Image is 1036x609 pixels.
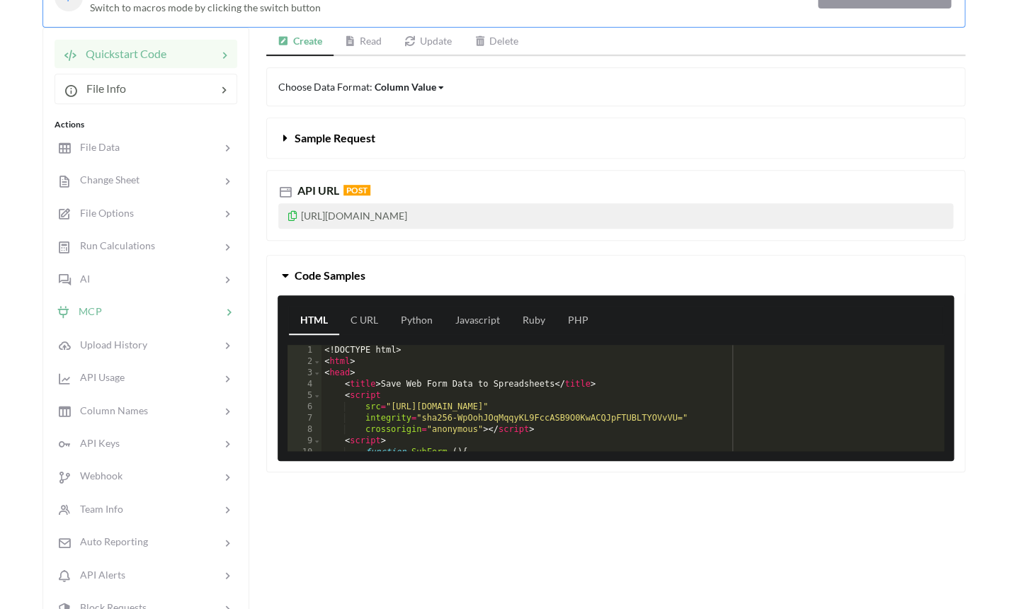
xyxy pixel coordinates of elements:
[288,424,321,436] div: 8
[557,307,600,335] a: PHP
[444,307,511,335] a: Javascript
[72,207,134,219] span: File Options
[339,307,389,335] a: C URL
[72,371,125,383] span: API Usage
[334,28,394,56] a: Read
[393,28,463,56] a: Update
[77,47,166,60] span: Quickstart Code
[294,268,365,282] span: Code Samples
[278,81,445,93] span: Choose Data Format:
[72,239,155,251] span: Run Calculations
[288,447,321,458] div: 10
[294,131,375,144] span: Sample Request
[288,356,321,368] div: 2
[72,437,120,449] span: API Keys
[72,535,148,547] span: Auto Reporting
[288,390,321,402] div: 5
[267,118,964,158] button: Sample Request
[288,413,321,424] div: 7
[72,404,148,416] span: Column Names
[288,402,321,413] div: 6
[55,118,237,131] div: Actions
[78,81,126,95] span: File Info
[288,436,321,447] div: 9
[72,503,123,515] span: Team Info
[295,183,339,197] span: API URL
[72,569,125,581] span: API Alerts
[72,173,140,186] span: Change Sheet
[278,203,953,229] p: [URL][DOMAIN_NAME]
[90,1,321,13] span: Switch to macros mode by clicking the switch button
[266,28,334,56] a: Create
[463,28,530,56] a: Delete
[288,379,321,390] div: 4
[72,338,147,351] span: Upload History
[289,307,339,335] a: HTML
[267,256,964,295] button: Code Samples
[70,305,102,317] span: MCP
[288,345,321,356] div: 1
[72,141,120,153] span: File Data
[375,79,436,94] div: Column Value
[389,307,444,335] a: Python
[343,185,370,195] span: POST
[72,273,90,285] span: AI
[288,368,321,379] div: 3
[511,307,557,335] a: Ruby
[72,469,123,482] span: Webhook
